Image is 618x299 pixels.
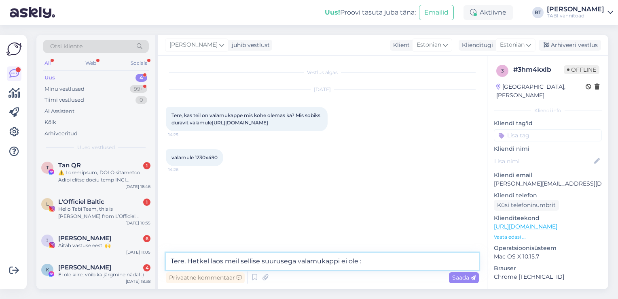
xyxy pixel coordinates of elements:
[417,41,441,49] span: Estonian
[494,252,602,261] p: Mac OS X 10.15.7
[325,8,416,17] div: Proovi tasuta juba täna:
[494,264,602,273] p: Brauser
[143,264,150,271] div: 4
[44,74,55,82] div: Uus
[58,264,111,271] span: Keithi Õunapu
[135,74,147,82] div: 4
[494,171,602,179] p: Kliendi email
[452,274,476,281] span: Saada
[44,96,84,104] div: Tiimi vestlused
[166,253,479,270] textarea: Tere. Hetkel laos meil sellise suurusega valamukappi ei ole :
[494,273,602,281] p: Chrome [TECHNICAL_ID]
[494,233,602,241] p: Vaata edasi ...
[166,86,479,93] div: [DATE]
[169,41,218,49] span: [PERSON_NAME]
[166,69,479,76] div: Vestlus algas
[513,65,564,75] div: # 3hm4kxlb
[494,191,602,200] p: Kliendi telefon
[168,132,199,138] span: 14:25
[125,220,150,226] div: [DATE] 10:35
[539,40,601,51] div: Arhiveeri vestlus
[44,130,78,138] div: Arhiveeritud
[46,164,49,171] span: T
[58,205,150,220] div: Hello Tabi Team, this is [PERSON_NAME] from L’Officiel Baltic. 🌿 We truly admire the creativity a...
[58,271,150,278] div: Ei ole kiire, võib ka järgmine nädal :)
[44,85,85,93] div: Minu vestlused
[58,169,150,184] div: ⚠️ Loremipsum, DOLO sitametco Adipi elitse doeiu temp INCI utlaboree dolo magna al enima minimven...
[126,249,150,255] div: [DATE] 11:05
[43,58,52,68] div: All
[143,235,150,242] div: 6
[44,107,74,115] div: AI Assistent
[58,198,104,205] span: L'Officiel Baltic
[500,41,525,49] span: Estonian
[419,5,454,20] button: Emailid
[130,85,147,93] div: 99+
[494,200,559,211] div: Küsi telefoninumbrit
[58,235,111,242] span: Jane Merela
[143,199,150,206] div: 1
[171,112,322,126] span: Tere, kas teil on valamukappe mis kohe olemas ka? Mis sobiks duravit valamule
[494,145,602,153] p: Kliendi nimi
[547,13,604,19] div: TABI vannitoad
[44,118,56,126] div: Kõik
[496,83,586,100] div: [GEOGRAPHIC_DATA], [PERSON_NAME]
[229,41,270,49] div: juhib vestlust
[463,5,513,20] div: Aktiivne
[46,267,49,273] span: K
[171,154,218,160] span: valamule 1230x490
[494,223,557,230] a: [URL][DOMAIN_NAME]
[84,58,98,68] div: Web
[129,58,149,68] div: Socials
[494,157,593,166] input: Lisa nimi
[50,42,83,51] span: Otsi kliente
[325,9,340,16] b: Uus!
[494,214,602,222] p: Klienditeekond
[46,237,49,243] span: J
[501,68,504,74] span: 3
[125,184,150,190] div: [DATE] 18:46
[135,96,147,104] div: 0
[6,41,22,57] img: Askly Logo
[547,6,613,19] a: [PERSON_NAME]TABI vannitoad
[168,167,199,173] span: 14:26
[126,278,150,284] div: [DATE] 18:38
[58,242,150,249] div: Aitäh vastuse eest! 🙌
[532,7,544,18] div: BT
[459,41,493,49] div: Klienditugi
[564,65,599,74] span: Offline
[58,162,81,169] span: Tan QR
[46,201,49,207] span: L
[494,119,602,128] p: Kliendi tag'id
[143,162,150,169] div: 1
[494,179,602,188] p: [PERSON_NAME][EMAIL_ADDRESS][DOMAIN_NAME]
[494,129,602,141] input: Lisa tag
[212,120,268,126] a: [URL][DOMAIN_NAME]
[494,107,602,114] div: Kliendi info
[390,41,410,49] div: Klient
[494,244,602,252] p: Operatsioonisüsteem
[547,6,604,13] div: [PERSON_NAME]
[77,144,115,151] span: Uued vestlused
[166,272,245,283] div: Privaatne kommentaar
